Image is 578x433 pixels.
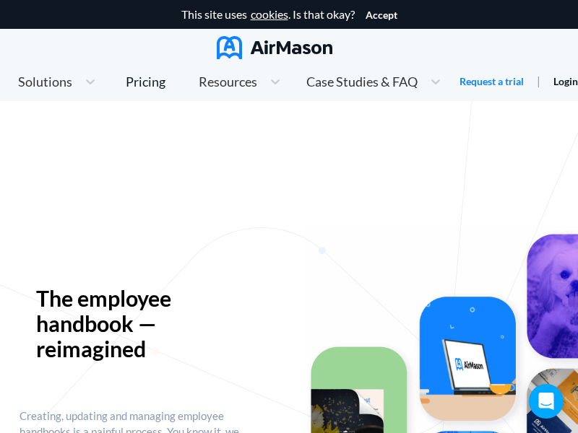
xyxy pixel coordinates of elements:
a: Request a trial [460,74,524,89]
a: Pricing [126,69,165,95]
button: Accept cookies [366,9,397,21]
span: | [537,74,540,87]
span: Case Studies & FAQ [306,75,418,88]
span: Resources [199,75,257,88]
span: Solutions [18,75,72,88]
div: Pricing [126,75,165,88]
a: Login [553,75,578,87]
img: AirMason Logo [217,36,332,59]
p: The employee handbook — reimagined [36,286,226,362]
div: Open Intercom Messenger [529,384,564,419]
a: cookies [251,8,288,21]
